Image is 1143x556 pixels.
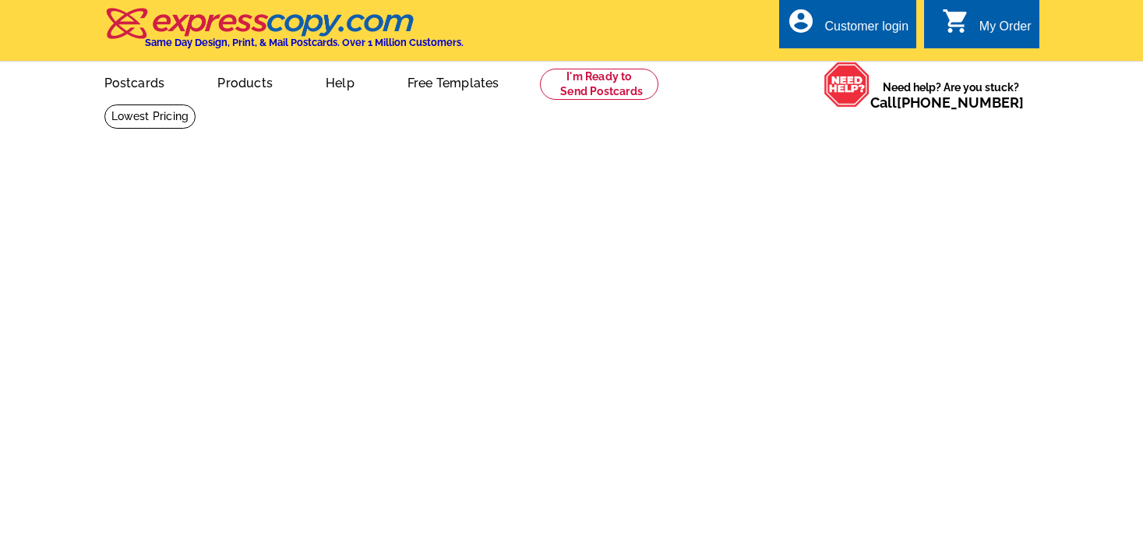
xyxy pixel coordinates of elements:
[301,63,379,100] a: Help
[942,7,970,35] i: shopping_cart
[824,19,908,41] div: Customer login
[79,63,190,100] a: Postcards
[383,63,524,100] a: Free Templates
[787,17,908,37] a: account_circle Customer login
[942,17,1032,37] a: shopping_cart My Order
[104,19,464,48] a: Same Day Design, Print, & Mail Postcards. Over 1 Million Customers.
[192,63,298,100] a: Products
[979,19,1032,41] div: My Order
[870,80,1032,111] span: Need help? Are you stuck?
[787,7,815,35] i: account_circle
[897,94,1024,111] a: [PHONE_NUMBER]
[824,62,870,108] img: help
[870,94,1024,111] span: Call
[145,37,464,48] h4: Same Day Design, Print, & Mail Postcards. Over 1 Million Customers.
